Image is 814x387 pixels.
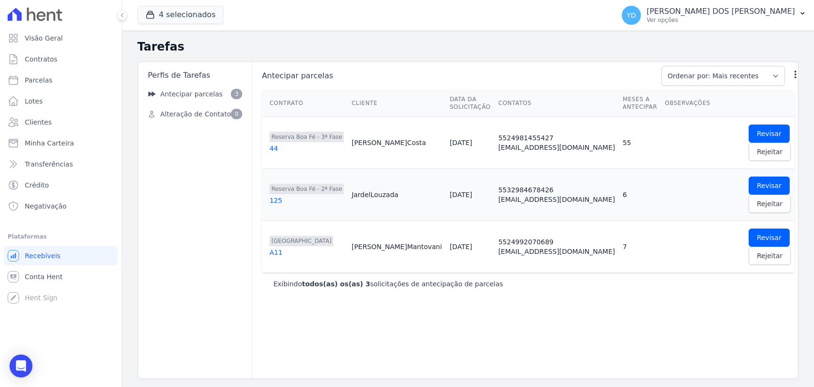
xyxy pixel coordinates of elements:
span: Lotes [25,96,43,106]
span: Revisar [757,129,782,138]
span: [GEOGRAPHIC_DATA] [269,236,333,246]
div: Open Intercom Messenger [10,355,32,377]
span: Rejeitar [757,251,783,261]
button: 4 selecionados [137,6,224,24]
span: Crédito [25,180,49,190]
a: Crédito [4,176,118,195]
span: Transferências [25,159,73,169]
span: Rejeitar [757,147,783,157]
span: Rejeitar [757,199,783,209]
th: Data da Solicitação [446,90,495,117]
a: Visão Geral [4,29,118,48]
div: 5532984678426 [EMAIL_ADDRESS][DOMAIN_NAME] [498,185,615,204]
th: Observações [661,90,745,117]
td: [DATE] [446,169,495,221]
div: 5524992070689 [EMAIL_ADDRESS][DOMAIN_NAME] [498,237,615,256]
a: Recebíveis [4,246,118,265]
span: 0 [231,109,242,119]
th: Cliente [348,90,446,117]
div: 44 [269,144,344,153]
span: 3 [231,89,242,99]
th: Contatos [495,90,619,117]
span: Revisar [757,181,782,190]
span: Reserva Boa Fé - 2ª Fase [269,184,344,194]
a: Revisar [749,177,790,195]
a: Rejeitar [749,247,791,265]
a: Conta Hent [4,267,118,286]
a: Rejeitar [749,195,791,213]
a: Transferências [4,155,118,174]
th: Contrato [262,90,348,117]
td: [DATE] [446,117,495,169]
div: Perfis de Tarefas [142,66,248,85]
span: Alteração de Contato [160,109,231,119]
span: Revisar [757,233,782,242]
span: Antecipar parcelas [160,89,223,99]
span: Clientes [25,117,52,127]
div: [PERSON_NAME] Mantovani [351,242,442,251]
div: [PERSON_NAME] Costa [351,138,442,147]
td: [DATE] [446,221,495,273]
span: YD [627,12,636,19]
button: YD [PERSON_NAME] DOS [PERSON_NAME] Ver opções [614,2,814,29]
a: Rejeitar [749,143,791,161]
a: Contratos [4,50,118,69]
div: Plataformas [8,231,114,242]
p: Exibindo solicitações de antecipação de parcelas [273,279,503,289]
a: Negativação [4,197,118,216]
span: Contratos [25,54,57,64]
th: Meses a antecipar [619,90,661,117]
span: Minha Carteira [25,138,74,148]
a: Antecipar parcelas 3 [142,85,248,103]
div: 6 [623,190,657,199]
div: Jardel Louzada [351,190,442,199]
a: Clientes [4,113,118,132]
span: Antecipar parcelas [260,70,656,82]
a: Parcelas [4,71,118,90]
div: 125 [269,196,344,205]
div: 5524981455427 [EMAIL_ADDRESS][DOMAIN_NAME] [498,133,615,152]
a: Revisar [749,229,790,247]
span: Conta Hent [25,272,62,282]
b: todos(as) os(as) 3 [302,280,370,288]
span: Negativação [25,201,67,211]
span: Recebíveis [25,251,61,261]
span: Parcelas [25,75,52,85]
a: Lotes [4,92,118,111]
div: 55 [623,138,657,147]
a: Revisar [749,125,790,143]
h2: Tarefas [137,38,799,55]
div: 7 [623,242,657,251]
nav: Sidebar [142,85,248,123]
a: Alteração de Contato 0 [142,105,248,123]
div: A11 [269,248,344,257]
a: Minha Carteira [4,134,118,153]
p: [PERSON_NAME] DOS [PERSON_NAME] [647,7,795,16]
p: Ver opções [647,16,795,24]
span: Visão Geral [25,33,63,43]
span: Reserva Boa Fé - 3ª Fase [269,132,344,142]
